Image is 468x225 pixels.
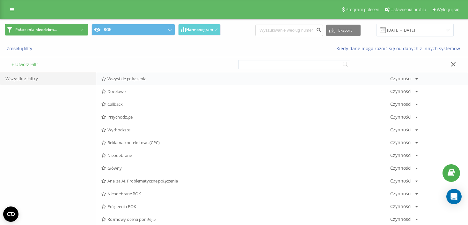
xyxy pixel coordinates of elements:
button: Zresetuj filtry [5,46,35,51]
button: + Utwórz Filtr [10,62,40,67]
div: Czynności [390,102,412,106]
div: Czynności [390,217,412,221]
div: Czynności [390,140,412,145]
span: Nieodebrane BOK [101,191,390,196]
span: Połączenia BOK [101,204,390,209]
a: Kiedy dane mogą różnić się od danych z innych systemów [336,45,463,51]
span: Docelowe [101,89,390,94]
div: Czynności [390,115,412,119]
span: Reklama kontekstowa (CPC) [101,140,390,145]
span: Nieodebrane [101,153,390,158]
button: BOK [91,24,175,35]
span: Program poleceń [346,7,379,12]
input: Wyszukiwanie według numeru [255,25,323,36]
button: Połączenia nieodebra... [5,24,88,35]
div: Czynności [390,166,412,170]
span: Wyloguj się [437,7,459,12]
div: Czynności [390,89,412,94]
button: Zamknij [449,61,458,68]
span: Rozmowy ocena poniżej 5 [101,217,390,221]
span: Przychodzące [101,115,390,119]
span: Callback [101,102,390,106]
div: Czynności [390,153,412,158]
div: Czynności [390,128,412,132]
span: Analiza AI. Problematyczne połączenia [101,179,390,183]
button: Harmonogram [178,24,221,35]
button: Eksport [326,25,361,36]
span: Harmonogram [186,27,213,32]
div: Open Intercom Messenger [446,189,462,204]
span: Wszystkie połączenia [101,76,390,81]
span: Główny [101,166,390,170]
div: Czynności [390,204,412,209]
div: Czynności [390,179,412,183]
span: Ustawienia profilu [391,7,426,12]
div: Wszystkie Filtry [0,72,96,85]
div: Czynności [390,76,412,81]
span: Połączenia nieodebra... [15,27,57,32]
div: Czynności [390,191,412,196]
button: Open CMP widget [3,206,18,222]
span: Wychodzące [101,128,390,132]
